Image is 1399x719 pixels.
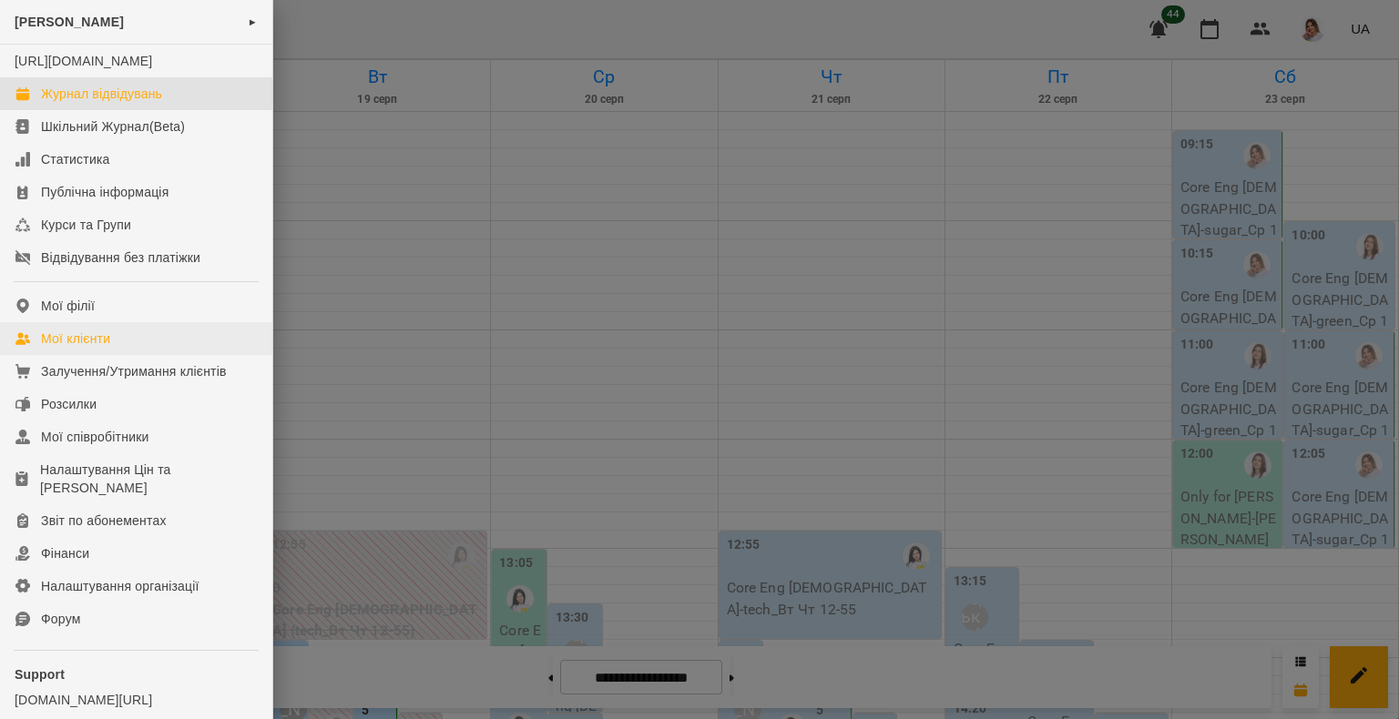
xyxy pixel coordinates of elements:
[41,183,168,201] div: Публічна інформація
[41,395,97,413] div: Розсилки
[15,15,124,29] span: [PERSON_NAME]
[15,691,258,709] a: [DOMAIN_NAME][URL]
[41,117,185,136] div: Шкільний Журнал(Beta)
[41,248,200,267] div: Відвідування без платіжки
[15,665,258,684] p: Support
[41,85,162,103] div: Журнал відвідувань
[15,54,152,68] a: [URL][DOMAIN_NAME]
[41,150,110,168] div: Статистика
[41,216,131,234] div: Курси та Групи
[41,511,167,530] div: Звіт по абонементах
[41,428,149,446] div: Мої співробітники
[41,544,89,562] div: Фінанси
[40,461,258,497] div: Налаштування Цін та [PERSON_NAME]
[41,577,199,595] div: Налаштування організації
[248,15,258,29] span: ►
[41,610,81,628] div: Форум
[41,362,227,380] div: Залучення/Утримання клієнтів
[41,329,110,348] div: Мої клієнти
[41,297,95,315] div: Мої філії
